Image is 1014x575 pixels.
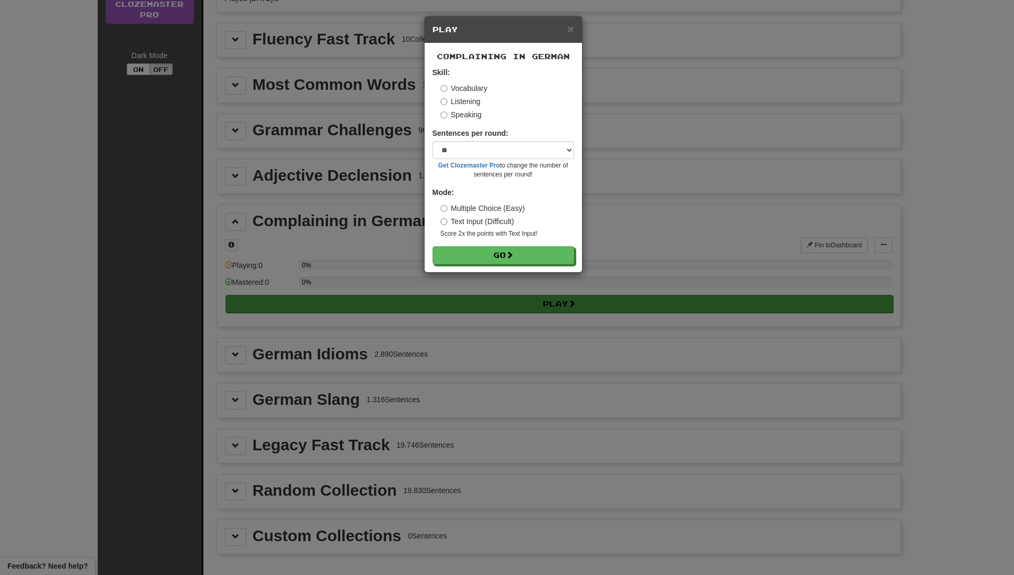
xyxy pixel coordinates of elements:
label: Vocabulary [440,83,487,94]
h5: Play [433,24,574,35]
a: Get Clozemaster Pro [438,162,500,169]
label: Speaking [440,109,482,120]
label: Text Input (Difficult) [440,216,514,227]
button: Go [433,246,574,264]
input: Multiple Choice (Easy) [440,205,447,212]
label: Multiple Choice (Easy) [440,203,525,214]
input: Speaking [440,112,447,118]
label: Sentences per round: [433,128,509,138]
strong: Skill: [433,68,450,77]
input: Text Input (Difficult) [440,218,447,225]
input: Vocabulary [440,85,447,92]
small: to change the number of sentences per round! [433,161,574,179]
span: Complaining in German [437,52,570,61]
input: Listening [440,98,447,105]
button: Close [567,23,574,34]
small: Score 2x the points with Text Input ! [440,229,574,238]
label: Listening [440,96,481,107]
span: × [567,23,574,35]
strong: Mode: [433,188,454,197]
